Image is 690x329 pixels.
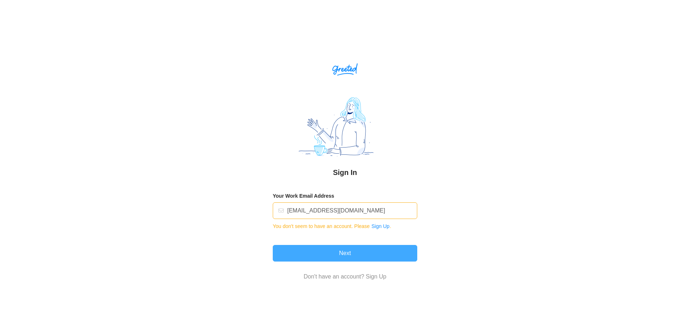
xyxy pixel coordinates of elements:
[273,167,417,177] h2: Sign In
[273,245,417,262] button: Next
[332,63,358,75] img: Greeted
[291,95,399,158] img: Greeted
[273,219,417,232] span: You don't seem to have an account. Please .
[298,270,392,282] button: Don't have an account? Sign Up
[287,203,413,219] input: Pam.Beesly@DunderMifflin.com
[371,220,390,232] button: Sign Up
[273,192,417,200] h4: Your Work Email Address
